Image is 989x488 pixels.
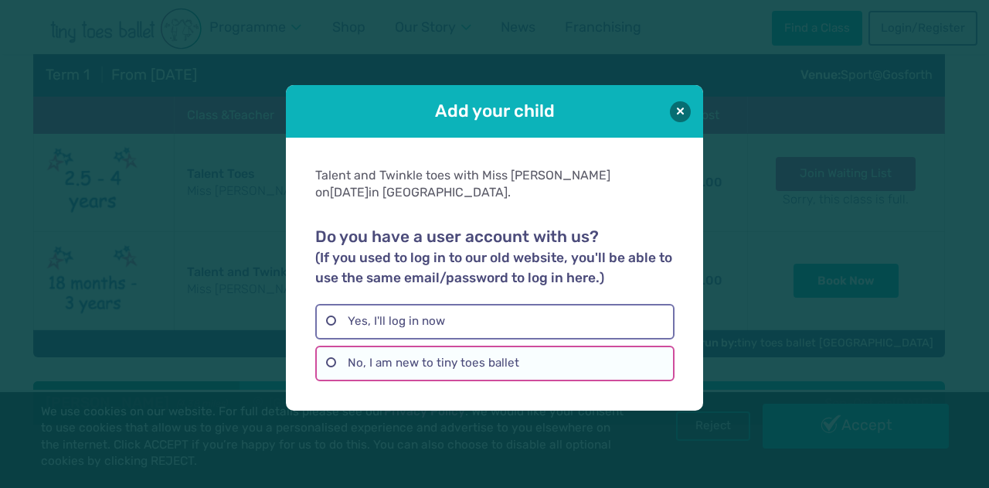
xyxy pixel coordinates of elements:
[315,250,672,285] small: (If you used to log in to our old website, you'll be able to use the same email/password to log i...
[315,167,674,202] div: Talent and Twinkle toes with Miss [PERSON_NAME] on in [GEOGRAPHIC_DATA].
[315,227,674,288] h2: Do you have a user account with us?
[330,185,369,200] span: [DATE]
[329,99,660,123] h1: Add your child
[315,304,674,340] label: Yes, I'll log in now
[315,346,674,381] label: No, I am new to tiny toes ballet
